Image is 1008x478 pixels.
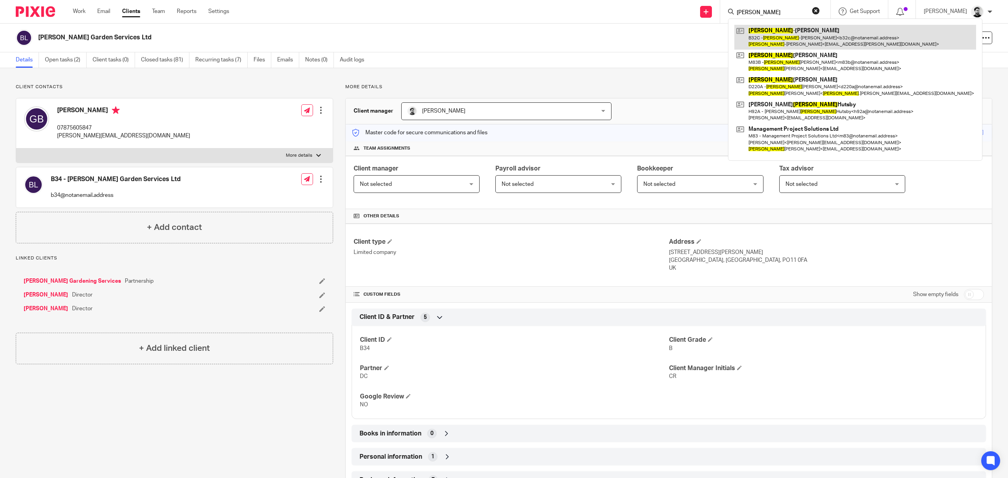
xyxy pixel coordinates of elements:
[637,165,673,172] span: Bookkeeper
[363,213,399,219] span: Other details
[24,291,68,299] a: [PERSON_NAME]
[354,291,669,298] h4: CUSTOM FIELDS
[669,248,984,256] p: [STREET_ADDRESS][PERSON_NAME]
[57,106,190,116] h4: [PERSON_NAME]
[359,453,422,461] span: Personal information
[16,52,39,68] a: Details
[72,291,93,299] span: Director
[177,7,196,15] a: Reports
[360,374,368,379] span: DC
[736,9,807,17] input: Search
[360,182,392,187] span: Not selected
[305,52,334,68] a: Notes (0)
[16,30,32,46] img: svg%3E
[643,182,675,187] span: Not selected
[502,182,534,187] span: Not selected
[139,342,210,354] h4: + Add linked client
[669,364,978,372] h4: Client Manager Initials
[430,430,434,437] span: 0
[786,182,817,187] span: Not selected
[354,165,398,172] span: Client manager
[286,152,312,159] p: More details
[147,221,202,233] h4: + Add contact
[24,305,68,313] a: [PERSON_NAME]
[73,7,85,15] a: Work
[16,84,333,90] p: Client contacts
[93,52,135,68] a: Client tasks (0)
[422,108,465,114] span: [PERSON_NAME]
[431,453,434,461] span: 1
[669,238,984,246] h4: Address
[24,106,49,132] img: svg%3E
[345,84,992,90] p: More details
[360,364,669,372] h4: Partner
[360,346,370,351] span: B34
[112,106,120,114] i: Primary
[360,402,368,408] span: NO
[495,165,541,172] span: Payroll advisor
[359,313,415,321] span: Client ID & Partner
[254,52,271,68] a: Files
[38,33,716,42] h2: [PERSON_NAME] Garden Services Ltd
[16,255,333,261] p: Linked clients
[850,9,880,14] span: Get Support
[669,264,984,272] p: UK
[924,7,967,15] p: [PERSON_NAME]
[195,52,248,68] a: Recurring tasks (7)
[141,52,189,68] a: Closed tasks (81)
[779,165,814,172] span: Tax advisor
[354,248,669,256] p: Limited company
[45,52,87,68] a: Open tasks (2)
[669,374,676,379] span: CR
[51,191,181,199] p: b34@notanemail.address
[360,336,669,344] h4: Client ID
[360,393,669,401] h4: Google Review
[340,52,370,68] a: Audit logs
[669,336,978,344] h4: Client Grade
[359,430,421,438] span: Books in information
[812,7,820,15] button: Clear
[24,175,43,194] img: svg%3E
[122,7,140,15] a: Clients
[352,129,487,137] p: Master code for secure communications and files
[16,6,55,17] img: Pixie
[363,145,410,152] span: Team assignments
[125,277,154,285] span: Partnership
[57,132,190,140] p: [PERSON_NAME][EMAIL_ADDRESS][DOMAIN_NAME]
[72,305,93,313] span: Director
[57,124,190,132] p: 07875605847
[971,6,984,18] img: Cam_2025.jpg
[669,346,673,351] span: B
[354,238,669,246] h4: Client type
[354,107,393,115] h3: Client manager
[152,7,165,15] a: Team
[669,256,984,264] p: [GEOGRAPHIC_DATA], [GEOGRAPHIC_DATA], PO11 0FA
[408,106,417,116] img: Cam_2025.jpg
[277,52,299,68] a: Emails
[51,175,181,183] h4: B34 - [PERSON_NAME] Garden Services Ltd
[913,291,958,298] label: Show empty fields
[424,313,427,321] span: 5
[24,277,121,285] a: [PERSON_NAME] Gardening Services
[97,7,110,15] a: Email
[208,7,229,15] a: Settings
